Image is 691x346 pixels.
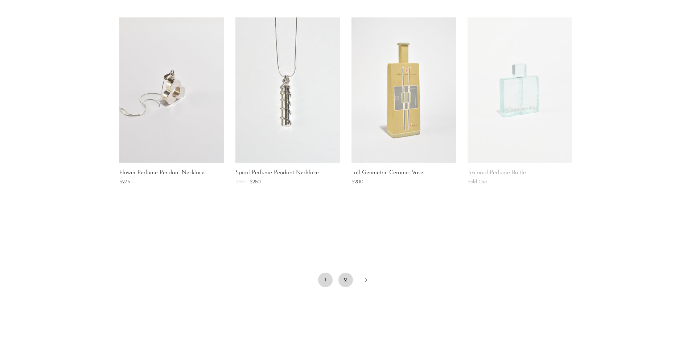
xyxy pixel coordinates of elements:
[318,273,333,287] span: 1
[351,179,363,185] span: $200
[338,273,353,287] a: 2
[468,179,487,185] span: Sold Out
[119,170,205,176] a: Flower Perfume Pendant Necklace
[235,170,319,176] a: Spiral Perfume Pendant Necklace
[468,170,526,176] a: Textured Perfume Bottle
[250,179,261,185] span: $280
[235,179,247,185] span: $350
[351,170,423,176] a: Tall Geometric Ceramic Vase
[359,273,373,289] a: Next
[119,179,130,185] span: $275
